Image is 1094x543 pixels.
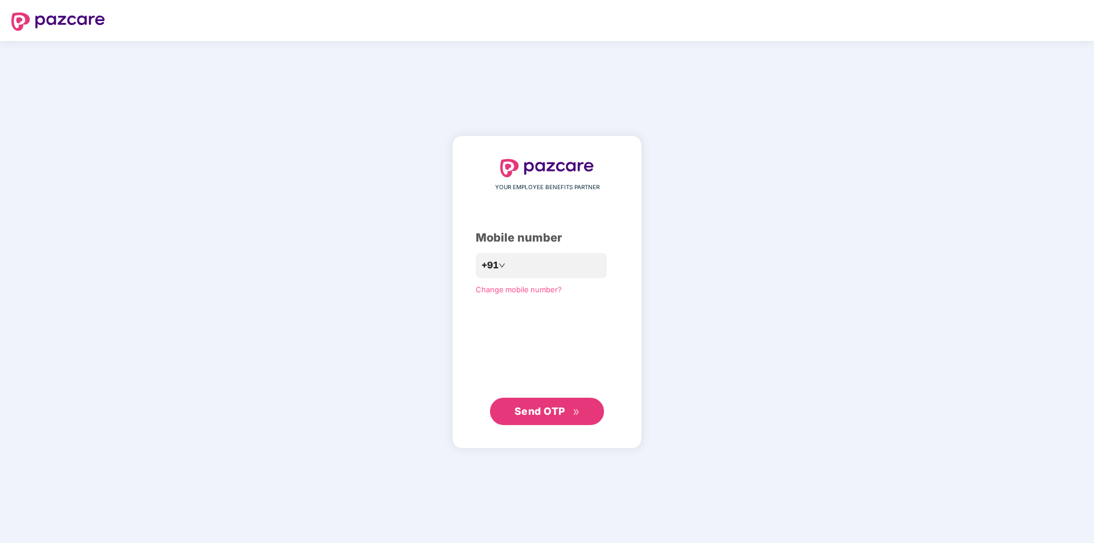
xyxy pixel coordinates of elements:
[514,405,565,417] span: Send OTP
[476,229,618,247] div: Mobile number
[499,262,505,269] span: down
[500,159,594,177] img: logo
[495,183,599,192] span: YOUR EMPLOYEE BENEFITS PARTNER
[490,398,604,425] button: Send OTPdouble-right
[573,409,580,416] span: double-right
[11,13,105,31] img: logo
[481,258,499,272] span: +91
[476,285,562,294] a: Change mobile number?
